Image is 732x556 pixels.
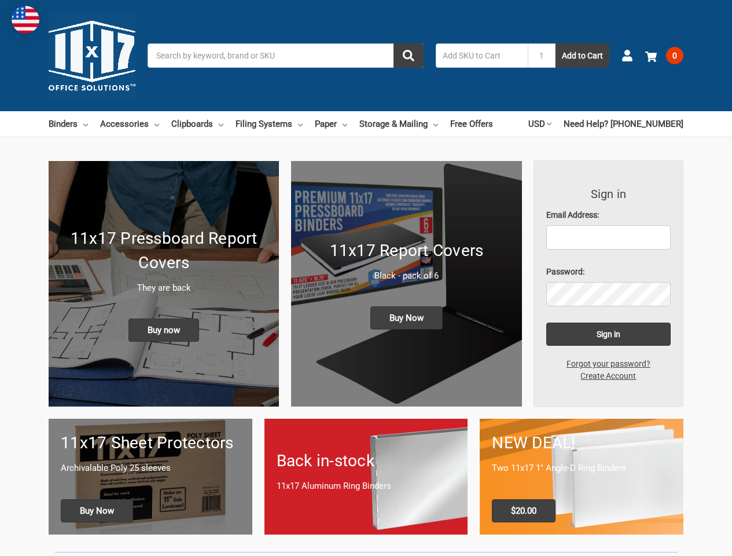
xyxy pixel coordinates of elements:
[574,370,642,382] a: Create Account
[450,111,493,137] a: Free Offers
[128,319,199,342] span: Buy now
[359,111,438,137] a: Storage & Mailing
[666,47,683,64] span: 0
[49,12,135,99] img: 11x17.com
[171,111,223,137] a: Clipboards
[492,462,671,475] p: Two 11x17 1" Angle-D Ring Binders
[492,431,671,455] h1: NEW DEAL!
[12,6,39,34] img: duty and tax information for United States
[303,239,509,263] h1: 11x17 Report Covers
[564,111,683,137] a: Need Help? [PHONE_NUMBER]
[546,266,671,278] label: Password:
[49,161,279,407] a: New 11x17 Pressboard Binders 11x17 Pressboard Report Covers They are back Buy now
[556,43,609,68] button: Add to Cart
[277,449,456,473] h1: Back in-stock
[236,111,303,137] a: Filing Systems
[645,41,683,71] a: 0
[528,111,551,137] a: USD
[61,499,133,522] span: Buy Now
[315,111,347,137] a: Paper
[49,419,252,534] a: 11x17 sheet protectors 11x17 Sheet Protectors Archivalable Poly 25 sleeves Buy Now
[480,419,683,534] a: 11x17 Binder 2-pack only $20.00 NEW DEAL! Two 11x17 1" Angle-D Ring Binders $20.00
[492,499,556,522] span: $20.00
[49,161,279,407] img: New 11x17 Pressboard Binders
[546,323,671,346] input: Sign in
[49,111,88,137] a: Binders
[560,358,657,370] a: Forgot your password?
[291,161,521,407] img: 11x17 Report Covers
[148,43,424,68] input: Search by keyword, brand or SKU
[546,209,671,221] label: Email Address:
[291,161,521,407] a: 11x17 Report Covers 11x17 Report Covers Black - pack of 6 Buy Now
[61,462,240,475] p: Archivalable Poly 25 sleeves
[100,111,159,137] a: Accessories
[370,306,443,330] span: Buy Now
[277,480,456,493] p: 11x17 Aluminum Ring Binders
[637,525,732,556] iframe: Google Customer Reviews
[61,431,240,455] h1: 11x17 Sheet Protectors
[303,269,509,283] p: Black - pack of 6
[546,185,671,203] h3: Sign in
[61,226,267,275] h1: 11x17 Pressboard Report Covers
[61,281,267,295] p: They are back
[264,419,468,534] a: Back in-stock 11x17 Aluminum Ring Binders
[436,43,528,68] input: Add SKU to Cart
